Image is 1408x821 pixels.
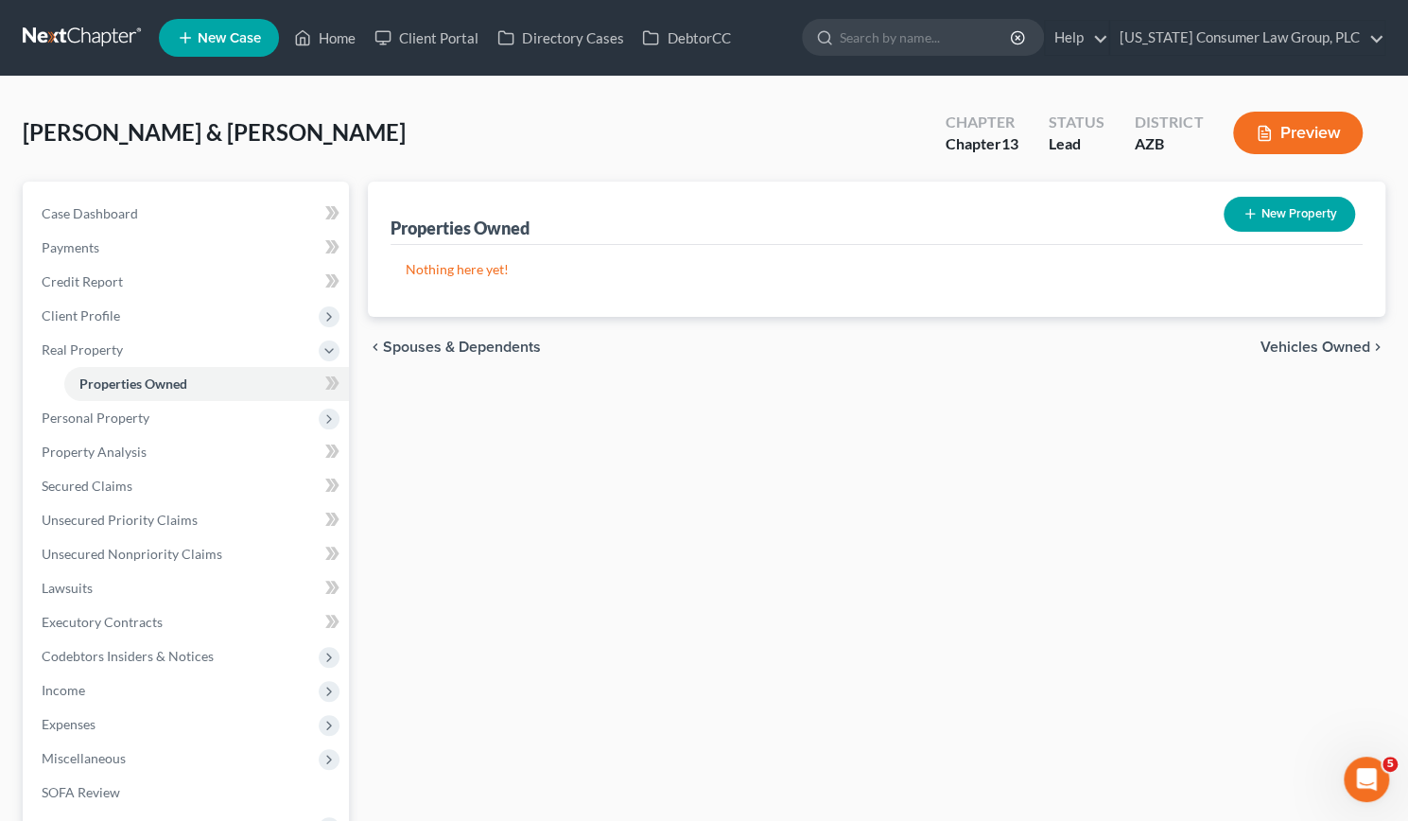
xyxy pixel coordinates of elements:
a: Unsecured Priority Claims [26,503,349,537]
span: 5 [1382,757,1398,772]
span: Property Analysis [42,444,147,460]
a: [US_STATE] Consumer Law Group, PLC [1110,21,1384,55]
a: Home [285,21,365,55]
span: Expenses [42,716,96,732]
div: Lead [1049,133,1104,155]
a: Secured Claims [26,469,349,503]
span: Secured Claims [42,478,132,494]
span: Spouses & Dependents [383,340,541,355]
span: Codebtors Insiders & Notices [42,648,214,664]
span: Lawsuits [42,580,93,596]
div: Chapter [946,112,1018,133]
span: Payments [42,239,99,255]
button: New Property [1224,197,1355,232]
a: Unsecured Nonpriority Claims [26,537,349,571]
iframe: Intercom live chat [1344,757,1389,802]
span: Income [42,682,85,698]
div: Properties Owned [391,217,530,239]
span: Vehicles Owned [1260,340,1370,355]
button: chevron_left Spouses & Dependents [368,340,541,355]
a: Client Portal [365,21,488,55]
span: Unsecured Priority Claims [42,512,198,528]
span: Real Property [42,341,123,358]
span: Client Profile [42,307,120,323]
a: Executory Contracts [26,605,349,639]
a: Lawsuits [26,571,349,605]
a: Case Dashboard [26,197,349,231]
span: 13 [1001,134,1018,152]
a: Directory Cases [488,21,633,55]
button: Vehicles Owned chevron_right [1260,340,1385,355]
span: Case Dashboard [42,205,138,221]
span: SOFA Review [42,784,120,800]
span: Unsecured Nonpriority Claims [42,546,222,562]
span: Personal Property [42,410,149,426]
span: Miscellaneous [42,750,126,766]
div: AZB [1135,133,1203,155]
a: SOFA Review [26,776,349,810]
a: Properties Owned [64,367,349,401]
div: Status [1049,112,1104,133]
div: District [1135,112,1203,133]
i: chevron_left [368,340,383,355]
a: Credit Report [26,265,349,299]
span: Executory Contracts [42,614,163,630]
button: Preview [1233,112,1363,154]
a: Help [1045,21,1108,55]
div: Chapter [946,133,1018,155]
a: DebtorCC [633,21,739,55]
span: [PERSON_NAME] & [PERSON_NAME] [23,118,406,146]
p: Nothing here yet! [406,260,1347,279]
i: chevron_right [1370,340,1385,355]
input: Search by name... [840,20,1013,55]
a: Payments [26,231,349,265]
a: Property Analysis [26,435,349,469]
span: New Case [198,31,261,45]
span: Properties Owned [79,376,187,392]
span: Credit Report [42,273,123,289]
